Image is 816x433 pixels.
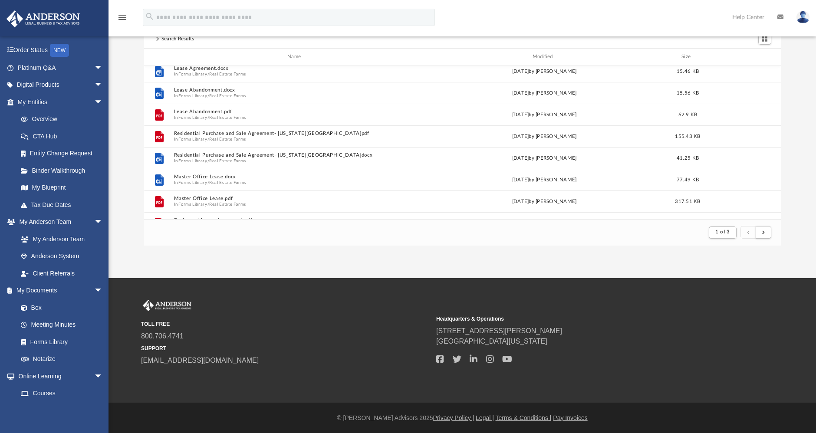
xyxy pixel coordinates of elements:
button: Master Office Lease.docx [174,174,418,180]
button: Switch to Grid View [758,33,771,45]
button: Forms Library [178,115,207,120]
span: / [207,71,209,77]
div: [DATE] by [PERSON_NAME] [422,89,666,97]
span: arrow_drop_down [94,367,112,385]
a: Pay Invoices [553,414,587,421]
div: [DATE] by [PERSON_NAME] [422,176,666,184]
button: Master Office Lease.pdf [174,196,418,201]
a: Legal | [476,414,494,421]
a: My Documentsarrow_drop_down [6,282,112,299]
span: arrow_drop_down [94,59,112,77]
a: Binder Walkthrough [12,162,116,179]
button: Real Estate Forms [209,93,246,98]
div: Search Results [161,35,194,43]
img: Anderson Advisors Platinum Portal [141,300,193,311]
a: My Anderson Team [12,230,107,248]
button: 1 of 3 [709,226,736,239]
img: Anderson Advisors Platinum Portal [4,10,82,27]
div: grid [144,66,781,219]
button: Lease Abandonment.pdf [174,109,418,115]
button: Equipment Lease Agreement.pdf [174,217,418,223]
small: Headquarters & Operations [436,315,725,323]
span: 41.25 KB [676,155,698,160]
a: Client Referrals [12,265,112,282]
a: CTA Hub [12,128,116,145]
a: Notarize [12,351,112,368]
a: Forms Library [12,333,107,351]
button: Forms Library [178,201,207,207]
div: [DATE] by [PERSON_NAME] [422,132,666,140]
span: 155.43 KB [675,134,700,138]
a: My Entitiesarrow_drop_down [6,93,116,111]
div: [DATE] by [PERSON_NAME] [422,197,666,205]
span: 62.9 KB [678,112,697,117]
span: 317.51 KB [675,199,700,203]
a: [GEOGRAPHIC_DATA][US_STATE] [436,338,547,345]
a: Digital Productsarrow_drop_down [6,76,116,94]
a: Order StatusNEW [6,42,116,59]
a: Terms & Conditions | [496,414,552,421]
a: Privacy Policy | [433,414,474,421]
i: search [145,12,155,21]
span: / [207,201,209,207]
div: NEW [50,44,69,57]
a: Anderson System [12,248,112,265]
button: Lease Agreement.docx [174,66,418,71]
span: 1 of 3 [715,230,730,234]
span: arrow_drop_down [94,282,112,300]
span: 77.49 KB [676,177,698,182]
span: 15.46 KB [676,69,698,73]
span: In [174,136,418,142]
a: Online Learningarrow_drop_down [6,367,112,385]
span: / [207,180,209,185]
a: Courses [12,385,112,402]
button: Forms Library [178,136,207,142]
div: [DATE] by [PERSON_NAME] [422,154,666,162]
span: In [174,158,418,164]
a: [STREET_ADDRESS][PERSON_NAME] [436,327,562,335]
div: id [148,53,169,61]
i: menu [117,12,128,23]
div: [DATE] by [PERSON_NAME] [422,67,666,75]
span: In [174,115,418,120]
button: Forms Library [178,180,207,185]
a: My Blueprint [12,179,112,197]
button: Real Estate Forms [209,158,246,164]
span: arrow_drop_down [94,93,112,111]
a: menu [117,16,128,23]
small: SUPPORT [141,344,430,352]
span: In [174,180,418,185]
span: arrow_drop_down [94,76,112,94]
button: Real Estate Forms [209,180,246,185]
a: My Anderson Teamarrow_drop_down [6,213,112,231]
button: Real Estate Forms [209,201,246,207]
span: In [174,93,418,98]
div: Size [670,53,705,61]
span: In [174,201,418,207]
div: id [709,53,770,61]
span: / [207,136,209,142]
span: / [207,115,209,120]
a: Overview [12,111,116,128]
div: Name [173,53,418,61]
button: Residential Purchase and Sale Agreement- [US_STATE][GEOGRAPHIC_DATA]pdf [174,131,418,136]
span: In [174,71,418,77]
a: [EMAIL_ADDRESS][DOMAIN_NAME] [141,357,259,364]
div: [DATE] by [PERSON_NAME] [422,111,666,118]
button: Residential Purchase and Sale Agreement- [US_STATE][GEOGRAPHIC_DATA]docx [174,152,418,158]
div: © [PERSON_NAME] Advisors 2025 [109,413,816,423]
small: TOLL FREE [141,320,430,328]
span: / [207,93,209,98]
img: User Pic [796,11,809,23]
button: Real Estate Forms [209,115,246,120]
a: Meeting Minutes [12,316,112,334]
div: Modified [422,53,667,61]
span: / [207,158,209,164]
a: Box [12,299,107,316]
a: Entity Change Request [12,145,116,162]
button: Forms Library [178,71,207,77]
span: arrow_drop_down [94,213,112,231]
a: Tax Due Dates [12,196,116,213]
button: Lease Abandonment.docx [174,87,418,93]
button: Real Estate Forms [209,136,246,142]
